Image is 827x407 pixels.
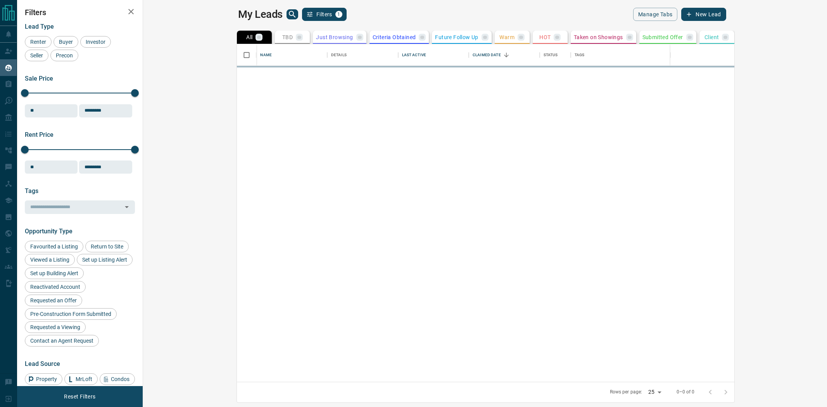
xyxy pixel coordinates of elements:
div: Return to Site [85,241,129,252]
p: Rows per page: [610,389,642,395]
div: Investor [80,36,111,48]
div: Last Active [402,44,426,66]
div: Details [327,44,398,66]
span: Favourited a Listing [28,243,81,250]
span: Lead Type [25,23,54,30]
p: All [246,34,252,40]
span: Pre-Construction Form Submitted [28,311,114,317]
button: Manage Tabs [633,8,677,21]
span: Precon [53,52,76,59]
span: Rent Price [25,131,54,138]
div: Reactivated Account [25,281,86,293]
button: Reset Filters [59,390,100,403]
div: Viewed a Listing [25,254,75,266]
span: MrLoft [73,376,95,382]
div: Requested an Offer [25,295,82,306]
span: Set up Listing Alert [79,257,130,263]
div: Set up Listing Alert [77,254,133,266]
span: Viewed a Listing [28,257,72,263]
div: Details [331,44,347,66]
p: Warm [499,34,515,40]
div: Precon [50,50,78,61]
div: Favourited a Listing [25,241,83,252]
span: Lead Source [25,360,60,367]
div: Tags [575,44,585,66]
h1: My Leads [238,8,283,21]
div: Name [260,44,272,66]
span: Investor [83,39,108,45]
div: Pre-Construction Form Submitted [25,308,117,320]
p: Criteria Obtained [373,34,416,40]
div: Claimed Date [469,44,540,66]
span: Condos [108,376,132,382]
div: Status [540,44,571,66]
button: New Lead [681,8,726,21]
div: MrLoft [64,373,98,385]
div: Name [256,44,327,66]
div: Requested a Viewing [25,321,86,333]
div: Status [544,44,558,66]
span: Reactivated Account [28,284,83,290]
span: 1 [336,12,342,17]
span: Buyer [56,39,76,45]
button: search button [287,9,298,19]
div: Contact an Agent Request [25,335,99,347]
div: Buyer [54,36,78,48]
div: Condos [100,373,135,385]
p: Just Browsing [316,34,353,40]
div: Last Active [398,44,469,66]
div: Claimed Date [473,44,501,66]
p: HOT [539,34,551,40]
div: Seller [25,50,48,61]
span: Property [33,376,60,382]
p: 0–0 of 0 [677,389,695,395]
div: Set up Building Alert [25,267,84,279]
span: Requested a Viewing [28,324,83,330]
span: Renter [28,39,49,45]
span: Return to Site [88,243,126,250]
p: Submitted Offer [642,34,683,40]
p: Client [704,34,719,40]
button: Filters1 [302,8,347,21]
span: Requested an Offer [28,297,79,304]
span: Set up Building Alert [28,270,81,276]
span: Tags [25,187,38,195]
h2: Filters [25,8,135,17]
button: Sort [501,50,512,60]
p: TBD [282,34,293,40]
span: Opportunity Type [25,228,73,235]
p: Taken on Showings [574,34,623,40]
div: Renter [25,36,52,48]
button: Open [121,202,132,212]
span: Sale Price [25,75,53,82]
div: Property [25,373,62,385]
p: Future Follow Up [435,34,478,40]
span: Contact an Agent Request [28,338,96,344]
span: Seller [28,52,46,59]
div: 25 [645,386,664,398]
